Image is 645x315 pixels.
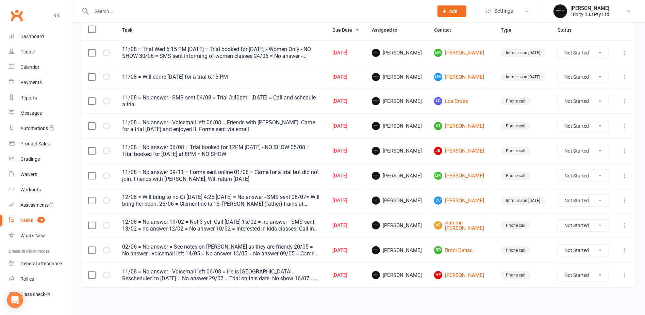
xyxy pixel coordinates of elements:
[9,106,72,121] a: Messages
[570,5,609,11] div: [PERSON_NAME]
[332,272,360,278] div: [DATE]
[20,80,42,85] div: Payments
[20,261,62,266] div: General attendance
[494,3,513,19] span: Settings
[372,73,422,81] span: [PERSON_NAME]
[20,64,39,70] div: Calendar
[332,198,360,204] div: [DATE]
[9,136,72,152] a: Product Sales
[372,27,405,33] span: Assigned to
[122,27,140,33] span: Task
[501,196,545,205] div: Intro lesson [DATE]
[437,5,466,17] button: Add
[20,49,35,54] div: People
[20,292,50,297] div: Class check-in
[372,97,422,105] span: [PERSON_NAME]
[9,213,72,228] a: Tasks 10
[20,276,36,282] div: Roll call
[501,73,545,81] div: Intro lesson [DATE]
[9,256,72,271] a: General attendance kiosk mode
[434,147,489,155] a: JB[PERSON_NAME]
[372,221,422,230] span: [PERSON_NAME]
[434,122,442,130] span: AT
[372,26,405,34] button: Assigned to
[434,27,459,33] span: Contact
[9,287,72,302] a: Class kiosk mode
[372,49,422,57] span: [PERSON_NAME]
[20,202,54,208] div: Assessments
[332,50,360,56] div: [DATE]
[122,144,320,158] div: 11/08 = No answer 06/08 = Trial booked for 12PM [DATE] - NO SHOW 05/08 = Trial booked for [DATE] ...
[434,97,489,105] a: LCLua Cross
[372,147,380,155] img: Otamar Barreto
[122,194,320,207] div: 12/08 = Will bring to no Gi [DATE] 4:25 [DATE] = No answer - SMS sent 08/07= Will bring her soon....
[20,34,44,39] div: Dashboard
[122,119,320,133] div: 11/08 = No answer - Voicemail left 06/08 = Friends with [PERSON_NAME]. Came for a trial [DATE] an...
[332,27,360,33] span: Due Date
[122,94,320,108] div: 11/08 = No answer - SMS sent 04/08 = Trial 3:40pm - [DATE] = Call and schedule a trial
[20,172,37,177] div: Waivers
[501,271,530,279] div: Phone call
[501,122,530,130] div: Phone call
[332,173,360,179] div: [DATE]
[372,172,380,180] img: Otamar Barreto
[7,292,23,308] div: Open Intercom Messenger
[9,198,72,213] a: Assessments
[372,196,380,205] img: Otamar Barreto
[20,233,45,238] div: What's New
[434,271,489,279] a: HF[PERSON_NAME]
[501,147,530,155] div: Phone call
[20,218,33,223] div: Tasks
[372,271,422,279] span: [PERSON_NAME]
[8,7,25,24] a: Clubworx
[434,122,489,130] a: AT[PERSON_NAME]
[501,246,530,254] div: Phone call
[372,271,380,279] img: Otamar Barreto
[501,27,519,33] span: Type
[9,152,72,167] a: Gradings
[434,221,442,230] span: AE
[501,172,530,180] div: Phone call
[372,122,422,130] span: [PERSON_NAME]
[89,6,429,16] input: Search...
[434,196,489,205] a: CC[PERSON_NAME]
[9,75,72,90] a: Payments
[501,97,530,105] div: Phone call
[122,26,140,34] button: Task
[122,74,320,80] div: 11/08 = Will come [DATE] for a trial 6:15 PM
[501,221,530,230] div: Phone call
[372,172,422,180] span: [PERSON_NAME]
[372,246,380,254] img: Otamar Barreto
[122,219,320,232] div: 12/08 = No answer 19/02 = Not 3 yet. Call [DATE] 15/02 = no answer - SMS sent 13/02 = no answer 1...
[9,167,72,182] a: Waivers
[9,90,72,106] a: Reports
[372,196,422,205] span: [PERSON_NAME]
[372,49,380,57] img: Otamar Barreto
[20,126,48,131] div: Automations
[332,123,360,129] div: [DATE]
[332,26,360,34] button: Due Date
[332,74,360,80] div: [DATE]
[122,243,320,257] div: 02/06 = No answer = See notes on [PERSON_NAME] as they are friends 20/05 = No answer - voicemail ...
[558,26,579,34] button: Status
[434,172,489,180] a: LM[PERSON_NAME]
[501,26,519,34] button: Type
[434,271,442,279] span: HF
[434,49,442,57] span: LM
[434,26,459,34] button: Contact
[434,220,489,231] a: AEAutumn [PERSON_NAME]
[20,95,37,100] div: Reports
[558,27,579,33] span: Status
[9,271,72,287] a: Roll call
[372,97,380,105] img: Otamar Barreto
[434,246,489,254] a: BDBroni Danac
[434,246,442,254] span: BD
[553,4,567,18] img: thumb_image1712106278.png
[20,141,50,146] div: Product Sales
[372,122,380,130] img: Otamar Barreto
[9,44,72,60] a: People
[372,147,422,155] span: [PERSON_NAME]
[332,98,360,104] div: [DATE]
[434,196,442,205] span: CC
[372,246,422,254] span: [PERSON_NAME]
